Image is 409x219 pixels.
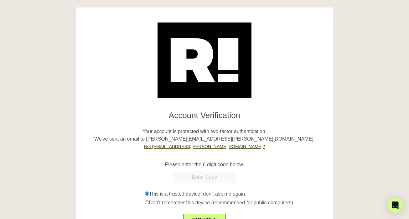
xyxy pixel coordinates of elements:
[145,199,328,207] div: Don't remember this device (recommended for public computers).
[145,190,328,198] div: This is a trusted device, don't ask me again.
[158,22,251,98] img: Retention.com
[81,120,329,150] p: Your account is protected with two-factor authentication. We've sent an email to [PERSON_NAME][EM...
[81,106,329,120] h1: Account Verification
[81,161,329,168] p: Please enter the 6 digit code below.
[173,172,236,183] input: Enter Code
[144,144,265,149] a: Not [EMAIL_ADDRESS][PERSON_NAME][DOMAIN_NAME]?
[388,198,403,213] div: Open Intercom Messenger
